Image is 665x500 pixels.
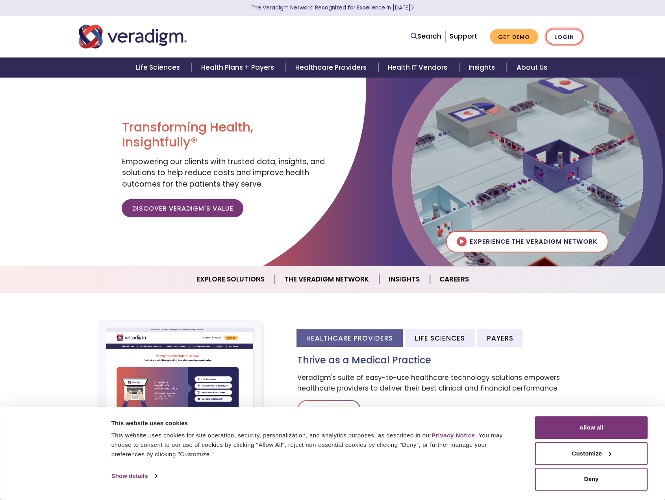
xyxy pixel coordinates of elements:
[187,269,275,289] a: Explore Solutions
[122,120,326,150] h1: Transforming Health, Insightfully®
[111,470,157,482] a: Show details
[411,31,441,42] a: Search
[507,57,556,78] a: About Us
[379,269,430,289] a: Insights
[490,29,538,44] a: Get Demo
[286,57,378,78] a: Healthcare Providers
[430,269,478,289] a: Careers
[297,372,587,394] p: Veradigm's suite of easy-to-use healthcare technology solutions empowers healthcare providers to ...
[126,57,192,78] a: Life Sciences
[535,442,648,465] button: Customize
[296,329,403,347] li: Healthcare Providers
[459,57,507,78] a: Insights
[275,269,379,289] a: The Veradigm Network
[432,432,475,439] a: Privacy Notice
[251,4,414,11] a: The Veradigm Network: Recognized for Excellence in [DATE]Learn More
[111,431,517,459] div: This website uses cookies for site operation, security, personalization, and analytics purposes, ...
[79,24,187,50] img: Veradigm logo
[535,468,648,491] button: Deny
[535,416,648,439] button: Allow all
[111,419,517,428] div: This website uses cookies
[122,156,324,189] span: Empowering our clients with trusted data, insights, and solutions to help reduce costs and improv...
[450,31,477,41] a: Support
[192,57,286,78] a: Health Plans + Payers
[411,4,414,11] span: Learn More
[546,29,583,45] a: Login
[378,57,459,78] a: Health IT Vendors
[405,329,475,347] li: Life Sciences
[122,199,243,217] a: Discover Veradigm's Value
[297,400,361,419] a: Learn More
[477,329,523,347] li: Payers
[297,355,587,366] h3: Thrive as a Medical Practice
